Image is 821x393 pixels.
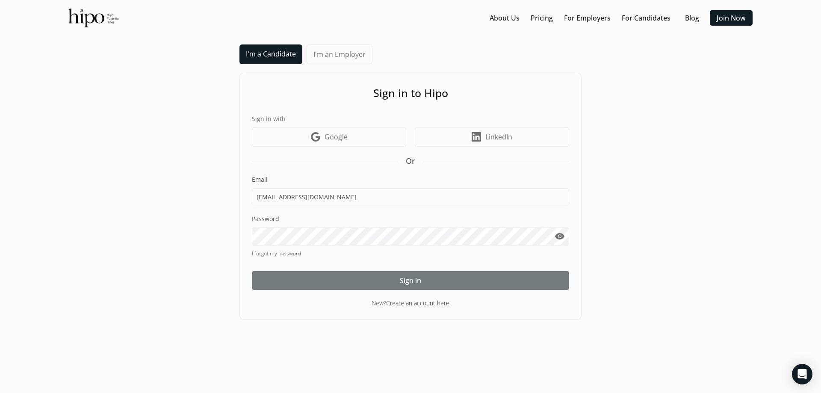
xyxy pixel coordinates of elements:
a: About Us [490,13,520,23]
button: Join Now [710,10,753,26]
a: I forgot my password [252,250,569,257]
div: Open Intercom Messenger [792,364,812,384]
button: Pricing [527,10,556,26]
span: LinkedIn [485,132,512,142]
h1: Sign in to Hipo [252,85,569,101]
a: Create an account here [386,299,449,307]
span: visibility [555,231,565,242]
button: Sign in [252,271,569,290]
span: Google [325,132,348,142]
a: I'm an Employer [307,44,372,64]
button: About Us [486,10,523,26]
a: For Employers [564,13,611,23]
a: Join Now [717,13,746,23]
a: Pricing [531,13,553,23]
a: I'm a Candidate [239,44,302,64]
a: LinkedIn [415,127,569,147]
a: For Candidates [622,13,670,23]
a: Google [252,127,406,147]
label: Email [252,175,569,184]
label: Sign in with [252,114,569,123]
span: Or [406,155,415,167]
div: New? [252,298,569,307]
a: Blog [685,13,699,23]
label: Password [252,215,569,223]
button: For Candidates [618,10,674,26]
button: visibility [550,228,569,245]
button: For Employers [561,10,614,26]
button: Blog [678,10,706,26]
span: Sign in [400,275,421,286]
img: official-logo [68,9,119,27]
